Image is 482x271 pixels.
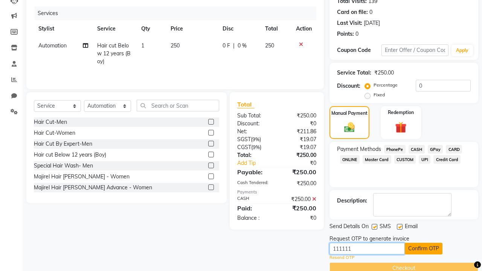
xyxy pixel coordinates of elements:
[238,42,247,50] span: 0 %
[329,254,354,261] a: Resend OTP
[232,128,277,135] div: Net:
[329,243,405,254] input: Enter OTP
[34,118,67,126] div: Hair Cut-Men
[277,180,322,187] div: ₹250.00
[277,151,322,159] div: ₹250.00
[233,42,235,50] span: |
[232,167,277,177] div: Payable:
[232,214,277,222] div: Balance :
[394,155,416,164] span: CUSTOM
[277,214,322,222] div: ₹0
[428,145,443,154] span: GPay
[329,222,369,232] span: Send Details On
[277,135,322,143] div: ₹19.07
[137,20,166,37] th: Qty
[252,136,259,142] span: 9%
[291,20,316,37] th: Action
[405,222,418,232] span: Email
[277,112,322,120] div: ₹250.00
[232,143,277,151] div: ( )
[277,120,322,128] div: ₹0
[141,42,144,49] span: 1
[34,151,106,159] div: Hair cut Below 12 years (Boy)
[237,136,251,143] span: SGST
[137,100,219,111] input: Search or Scan
[232,112,277,120] div: Sub Total:
[340,155,360,164] span: ONLINE
[451,45,473,56] button: Apply
[284,159,322,167] div: ₹0
[409,145,425,154] span: CASH
[232,159,284,167] a: Add Tip
[277,204,322,213] div: ₹250.00
[232,151,277,159] div: Total:
[34,140,92,148] div: Hair Cut By Expert-Men
[329,235,409,243] div: Request OTP to generate invoice
[34,184,152,192] div: Majirel Hair [PERSON_NAME] Advance - Women
[446,145,462,154] span: CARD
[223,42,230,50] span: 0 F
[337,30,354,38] div: Points:
[337,69,371,77] div: Service Total:
[34,20,93,37] th: Stylist
[374,91,385,98] label: Fixed
[341,121,358,134] img: _cash.svg
[232,180,277,187] div: Cash Tendered:
[381,44,448,56] input: Enter Offer / Coupon Code
[277,143,322,151] div: ₹19.07
[34,173,130,181] div: Majirel Hair [PERSON_NAME] - Women
[237,100,255,108] span: Total
[97,42,131,65] span: Hair cut Below 12 years (Boy)
[232,120,277,128] div: Discount:
[405,243,442,254] button: Confirm OTP
[388,109,414,116] label: Redemption
[337,8,368,16] div: Card on file:
[380,222,391,232] span: SMS
[277,128,322,135] div: ₹211.86
[392,120,410,135] img: _gift.svg
[35,6,322,20] div: Services
[337,82,360,90] div: Discount:
[232,135,277,143] div: ( )
[433,155,461,164] span: Credit Card
[232,195,277,203] div: CASH
[364,19,380,27] div: [DATE]
[337,46,381,54] div: Coupon Code
[34,129,75,137] div: Hair Cut-Women
[374,82,398,88] label: Percentage
[374,69,394,77] div: ₹250.00
[237,144,251,151] span: CGST
[277,167,322,177] div: ₹250.00
[337,19,362,27] div: Last Visit:
[265,42,274,49] span: 250
[355,30,358,38] div: 0
[237,189,316,195] div: Payments
[34,162,93,170] div: Special Hair Wash- Men
[166,20,218,37] th: Price
[261,20,291,37] th: Total
[384,145,406,154] span: PhonePe
[253,144,260,150] span: 9%
[218,20,261,37] th: Disc
[171,42,180,49] span: 250
[337,197,367,205] div: Description:
[419,155,430,164] span: UPI
[363,155,391,164] span: Master Card
[232,204,277,213] div: Paid:
[331,110,368,117] label: Manual Payment
[93,20,137,37] th: Service
[38,42,67,49] span: Automation
[337,145,381,153] span: Payment Methods
[277,195,322,203] div: ₹250.00
[369,8,372,16] div: 0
